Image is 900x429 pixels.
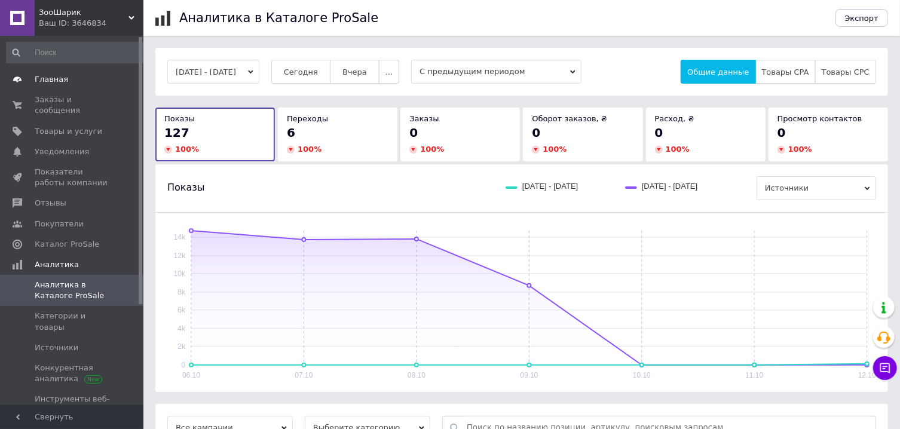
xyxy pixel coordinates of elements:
[746,371,764,379] text: 11.10
[287,114,328,123] span: Переходы
[815,60,876,84] button: Товары CPC
[681,60,755,84] button: Общие данные
[35,94,111,116] span: Заказы и сообщения
[35,342,78,353] span: Источники
[532,114,607,123] span: Оборот заказов, ₴
[521,371,538,379] text: 09.10
[35,394,111,415] span: Инструменты веб-аналитики
[181,361,185,369] text: 0
[757,176,876,200] span: Источники
[35,167,111,188] span: Показатели работы компании
[655,114,694,123] span: Расход, ₴
[182,371,200,379] text: 06.10
[167,181,204,194] span: Показы
[35,259,79,270] span: Аналитика
[822,68,870,76] span: Товары CPC
[35,239,99,250] span: Каталог ProSale
[174,233,186,241] text: 14k
[35,363,111,384] span: Конкурентная аналитика
[35,219,84,229] span: Покупатели
[762,68,809,76] span: Товары CPA
[35,280,111,301] span: Аналитика в Каталоге ProSale
[330,60,379,84] button: Вчера
[39,7,128,18] span: ЗооШарик
[777,125,786,140] span: 0
[177,288,186,296] text: 8k
[409,125,418,140] span: 0
[164,125,189,140] span: 127
[655,125,663,140] span: 0
[788,145,812,154] span: 100 %
[35,126,102,137] span: Товары и услуги
[385,68,393,76] span: ...
[174,252,186,260] text: 12k
[284,68,318,76] span: Сегодня
[633,371,651,379] text: 10.10
[177,306,186,314] text: 6k
[164,114,195,123] span: Показы
[379,60,399,84] button: ...
[177,324,186,333] text: 4k
[777,114,862,123] span: Просмотр контактов
[666,145,690,154] span: 100 %
[35,146,89,157] span: Уведомления
[179,11,378,25] h1: Аналитика в Каталоге ProSale
[6,42,149,63] input: Поиск
[167,60,259,84] button: [DATE] - [DATE]
[342,68,367,76] span: Вчера
[175,145,199,154] span: 100 %
[35,74,68,85] span: Главная
[755,60,816,84] button: Товары CPA
[420,145,444,154] span: 100 %
[408,371,425,379] text: 08.10
[873,356,897,380] button: Чат с покупателем
[295,371,313,379] text: 07.10
[858,371,876,379] text: 12.10
[287,125,295,140] span: 6
[39,18,143,29] div: Ваш ID: 3646834
[298,145,322,154] span: 100 %
[845,14,878,23] span: Экспорт
[543,145,567,154] span: 100 %
[35,198,66,209] span: Отзывы
[177,342,186,351] text: 2k
[835,9,888,27] button: Экспорт
[174,269,186,278] text: 10k
[687,68,749,76] span: Общие данные
[35,311,111,332] span: Категории и товары
[271,60,330,84] button: Сегодня
[532,125,540,140] span: 0
[411,60,581,84] span: С предыдущим периодом
[409,114,439,123] span: Заказы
